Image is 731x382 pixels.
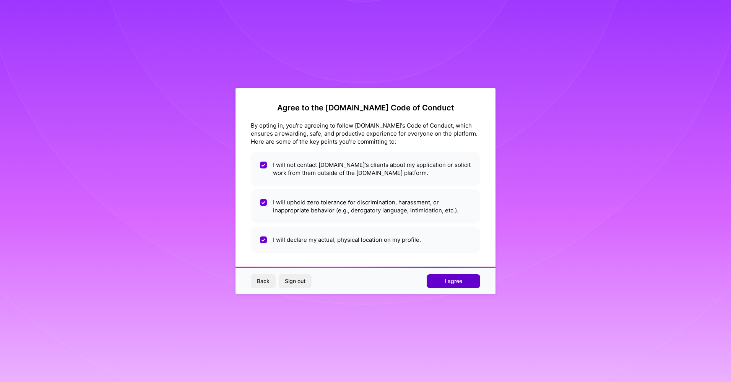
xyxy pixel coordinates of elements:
button: I agree [427,274,480,288]
button: Sign out [279,274,312,288]
span: Back [257,277,270,285]
li: I will uphold zero tolerance for discrimination, harassment, or inappropriate behavior (e.g., der... [251,189,480,223]
h2: Agree to the [DOMAIN_NAME] Code of Conduct [251,103,480,112]
div: By opting in, you're agreeing to follow [DOMAIN_NAME]'s Code of Conduct, which ensures a rewardin... [251,121,480,146]
span: Sign out [285,277,305,285]
li: I will not contact [DOMAIN_NAME]'s clients about my application or solicit work from them outside... [251,152,480,186]
li: I will declare my actual, physical location on my profile. [251,227,480,253]
span: I agree [445,277,462,285]
button: Back [251,274,276,288]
